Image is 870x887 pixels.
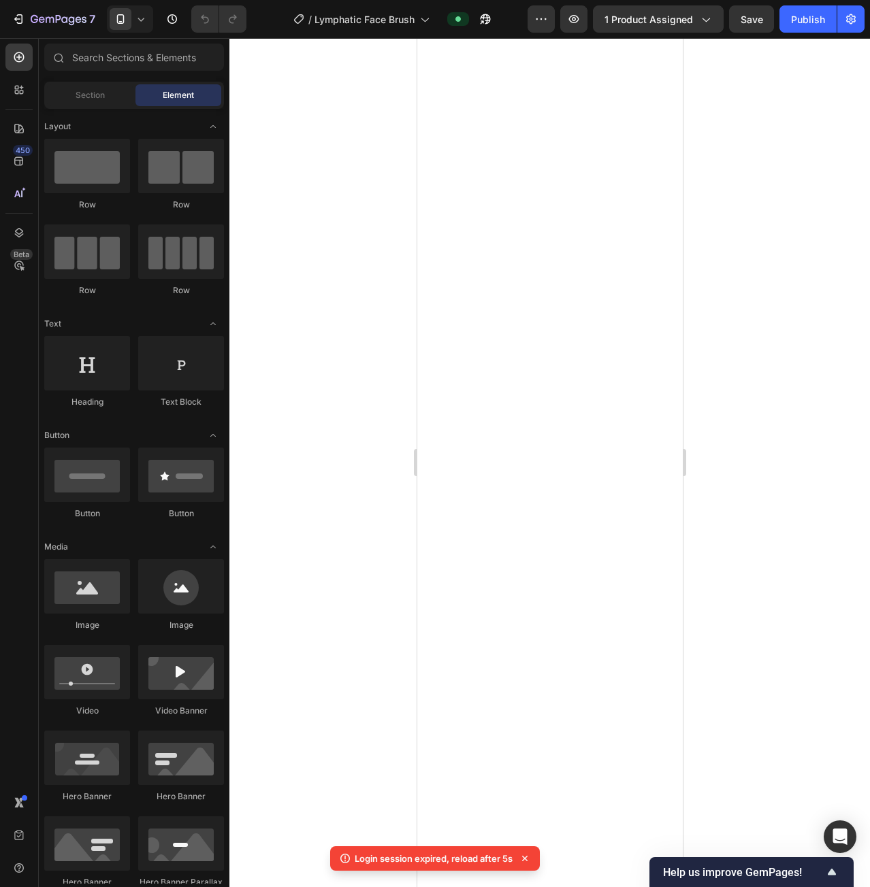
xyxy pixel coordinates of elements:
[138,507,224,520] div: Button
[824,820,856,853] div: Open Intercom Messenger
[76,89,105,101] span: Section
[779,5,837,33] button: Publish
[191,5,246,33] div: Undo/Redo
[138,705,224,717] div: Video Banner
[5,5,101,33] button: 7
[138,396,224,408] div: Text Block
[44,705,130,717] div: Video
[202,536,224,558] span: Toggle open
[44,44,224,71] input: Search Sections & Elements
[10,249,33,260] div: Beta
[315,12,415,27] span: Lymphatic Face Brush
[791,12,825,27] div: Publish
[663,864,840,880] button: Show survey - Help us improve GemPages!
[44,790,130,803] div: Hero Banner
[89,11,95,27] p: 7
[44,318,61,330] span: Text
[202,116,224,137] span: Toggle open
[44,396,130,408] div: Heading
[13,145,33,156] div: 450
[138,199,224,211] div: Row
[729,5,774,33] button: Save
[138,790,224,803] div: Hero Banner
[138,284,224,297] div: Row
[138,619,224,631] div: Image
[44,429,69,441] span: Button
[44,619,130,631] div: Image
[202,424,224,446] span: Toggle open
[44,507,130,520] div: Button
[741,14,763,25] span: Save
[663,866,824,879] span: Help us improve GemPages!
[44,541,68,553] span: Media
[44,120,71,133] span: Layout
[163,89,194,101] span: Element
[605,12,693,27] span: 1 product assigned
[202,313,224,335] span: Toggle open
[355,852,513,865] p: Login session expired, reload after 5s
[417,38,683,887] iframe: Design area
[44,284,130,297] div: Row
[308,12,312,27] span: /
[44,199,130,211] div: Row
[593,5,724,33] button: 1 product assigned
